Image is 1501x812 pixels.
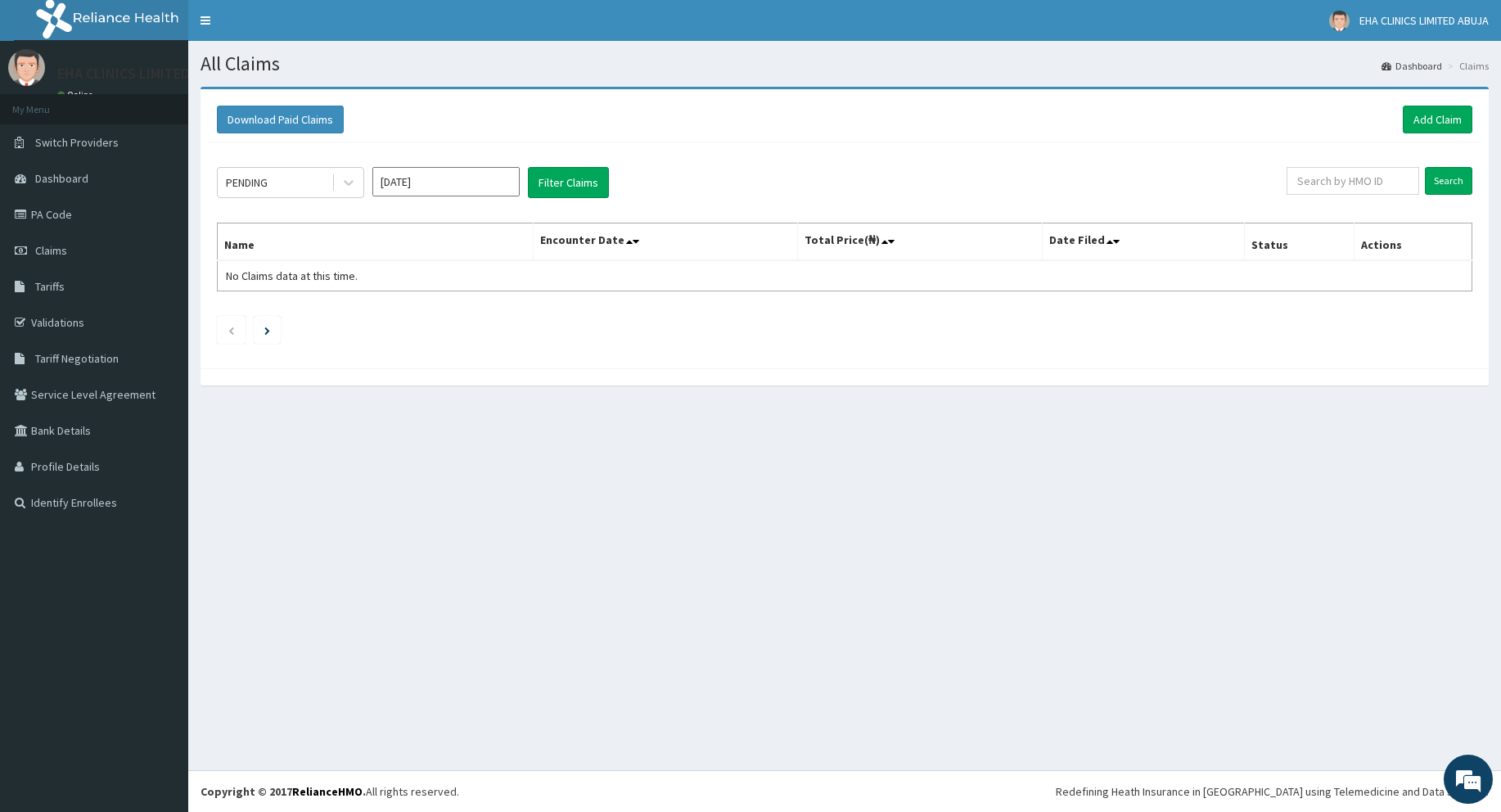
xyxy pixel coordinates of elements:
[226,174,268,191] div: PENDING
[292,784,363,799] a: RelianceHMO
[797,223,1042,261] th: Total Price(₦)
[264,323,270,337] a: Next page
[57,89,97,101] a: Online
[35,351,119,366] span: Tariff Negotiation
[201,784,366,799] strong: Copyright © 2017 .
[1359,13,1489,28] span: EHA CLINICS LIMITED ABUJA
[1382,59,1442,73] a: Dashboard
[1354,223,1472,261] th: Actions
[217,106,344,133] button: Download Paid Claims
[57,66,234,81] p: EHA CLINICS LIMITED ABUJA
[1056,783,1489,800] div: Redefining Heath Insurance in [GEOGRAPHIC_DATA] using Telemedicine and Data Science!
[228,323,235,337] a: Previous page
[1444,59,1489,73] li: Claims
[372,167,520,196] input: Select Month and Year
[8,49,45,86] img: User Image
[528,167,609,198] button: Filter Claims
[201,53,1489,74] h1: All Claims
[1245,223,1354,261] th: Status
[1329,11,1350,31] img: User Image
[1425,167,1472,195] input: Search
[1287,167,1419,195] input: Search by HMO ID
[1403,106,1472,133] a: Add Claim
[226,268,358,283] span: No Claims data at this time.
[188,770,1501,812] footer: All rights reserved.
[35,135,119,150] span: Switch Providers
[35,243,67,258] span: Claims
[35,171,88,186] span: Dashboard
[534,223,798,261] th: Encounter Date
[35,279,65,294] span: Tariffs
[218,223,534,261] th: Name
[1043,223,1245,261] th: Date Filed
